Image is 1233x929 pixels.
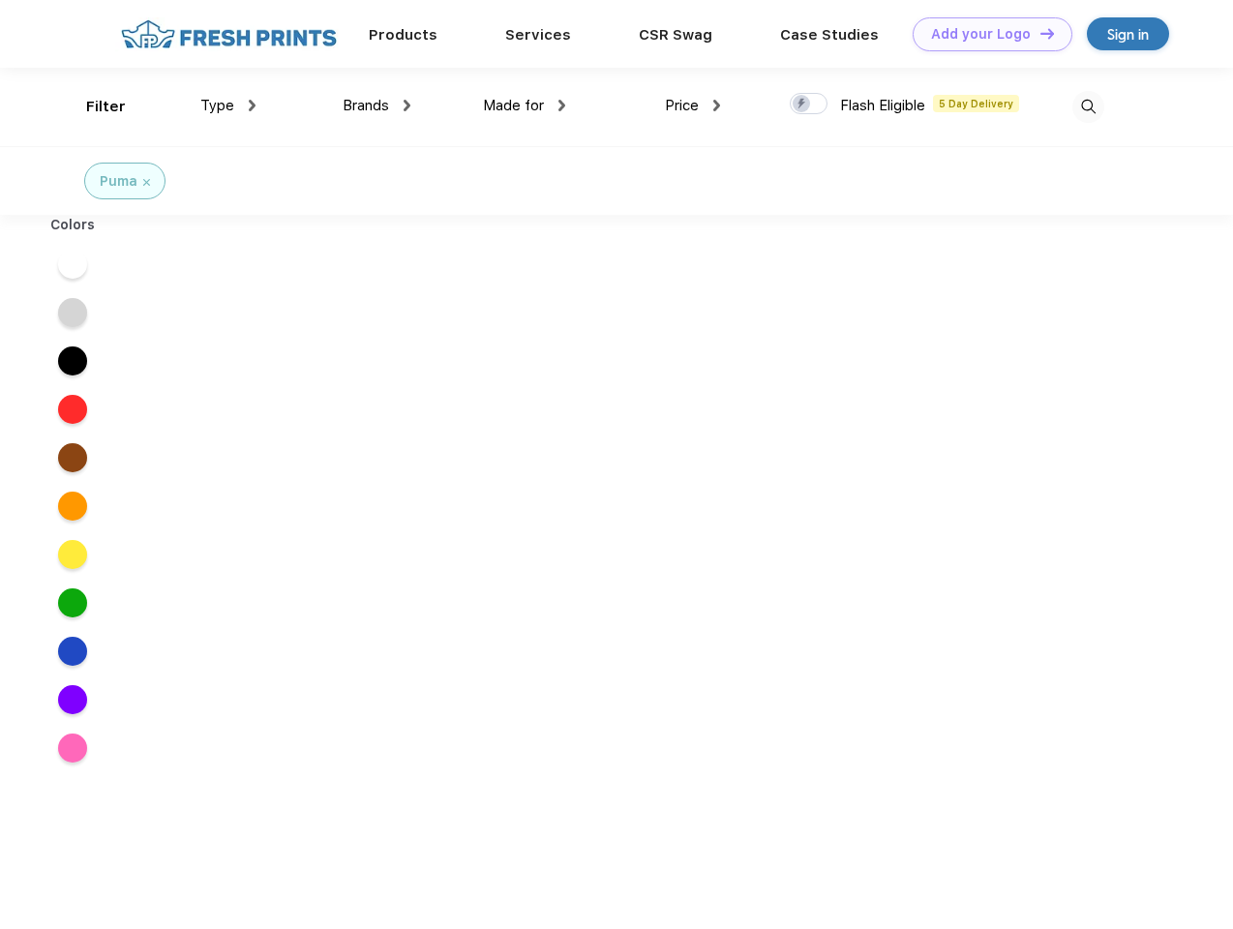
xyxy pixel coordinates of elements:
[200,97,234,114] span: Type
[115,17,343,51] img: fo%20logo%202.webp
[933,95,1019,112] span: 5 Day Delivery
[1040,28,1054,39] img: DT
[369,26,437,44] a: Products
[558,100,565,111] img: dropdown.png
[1107,23,1149,45] div: Sign in
[1072,91,1104,123] img: desktop_search.svg
[404,100,410,111] img: dropdown.png
[343,97,389,114] span: Brands
[665,97,699,114] span: Price
[713,100,720,111] img: dropdown.png
[36,215,110,235] div: Colors
[100,171,137,192] div: Puma
[143,179,150,186] img: filter_cancel.svg
[505,26,571,44] a: Services
[840,97,925,114] span: Flash Eligible
[249,100,256,111] img: dropdown.png
[483,97,544,114] span: Made for
[86,96,126,118] div: Filter
[639,26,712,44] a: CSR Swag
[931,26,1031,43] div: Add your Logo
[1087,17,1169,50] a: Sign in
